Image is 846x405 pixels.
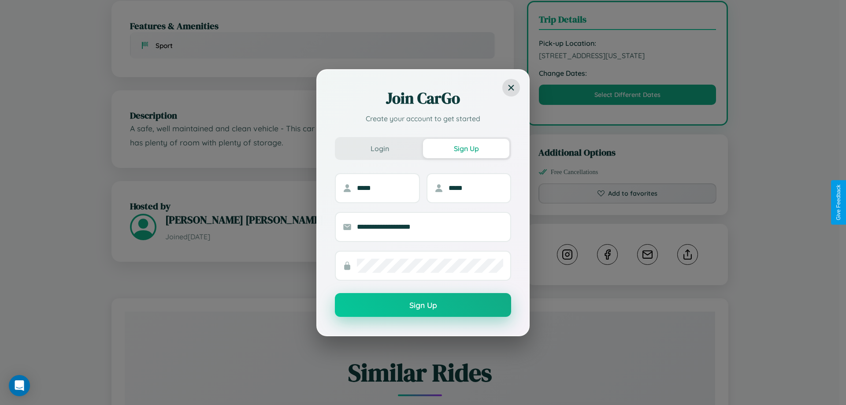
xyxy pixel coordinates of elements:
[335,293,511,317] button: Sign Up
[423,139,509,158] button: Sign Up
[335,88,511,109] h2: Join CarGo
[9,375,30,396] div: Open Intercom Messenger
[337,139,423,158] button: Login
[835,185,842,220] div: Give Feedback
[335,113,511,124] p: Create your account to get started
